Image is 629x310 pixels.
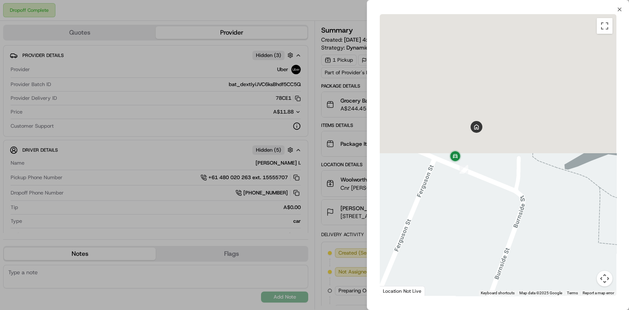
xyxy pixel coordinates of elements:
a: Terms [567,291,578,295]
button: Keyboard shortcuts [481,290,515,296]
div: 6 [460,165,468,174]
a: Open this area in Google Maps (opens a new window) [382,286,408,296]
span: Map data ©2025 Google [519,291,562,295]
div: Location Not Live [380,286,425,296]
img: Google [382,286,408,296]
button: Toggle fullscreen view [597,18,612,34]
button: Map camera controls [597,271,612,286]
a: Report a map error [583,291,614,295]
